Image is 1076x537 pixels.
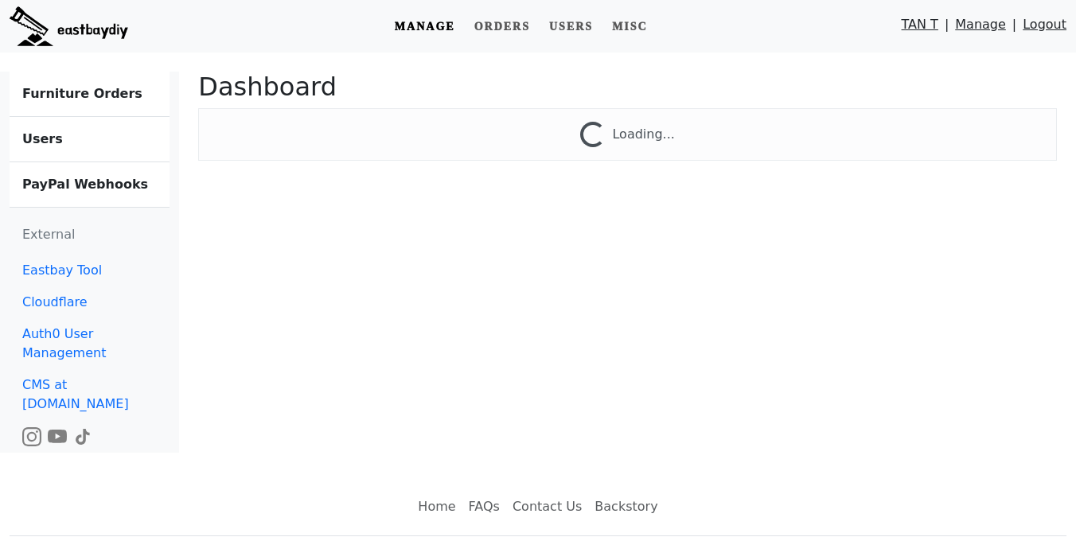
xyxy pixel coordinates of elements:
a: Manage [955,15,1006,41]
a: CMS at [DOMAIN_NAME] [10,369,170,420]
b: Furniture Orders [22,86,142,101]
a: Manage [388,12,462,41]
div: Loading... [612,125,674,147]
a: Eastbay Tool [10,255,170,286]
a: PayPal Webhooks [10,162,170,207]
a: Home [411,491,462,523]
a: TAN T [902,15,938,41]
a: Watch the build video or pictures on YouTube [48,428,67,443]
a: Watch the build video or pictures on Instagram [22,428,41,443]
a: Furniture Orders [10,72,170,117]
a: Logout [1023,15,1066,41]
a: Contact Us [506,491,588,523]
span: External [22,227,75,242]
a: Users [543,12,599,41]
a: Orders [468,12,536,41]
a: Misc [606,12,654,41]
a: FAQs [462,491,506,523]
a: Users [10,117,170,162]
a: Auth0 User Management [10,318,170,369]
b: Users [22,131,63,146]
span: | [1012,15,1016,41]
a: Watch the build video or pictures on TikTok [73,428,92,443]
a: Cloudflare [10,286,170,318]
img: eastbaydiy [10,6,128,46]
b: PayPal Webhooks [22,177,148,192]
a: Backstory [588,491,664,523]
h2: Dashboard [198,72,1057,102]
span: | [945,15,949,41]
